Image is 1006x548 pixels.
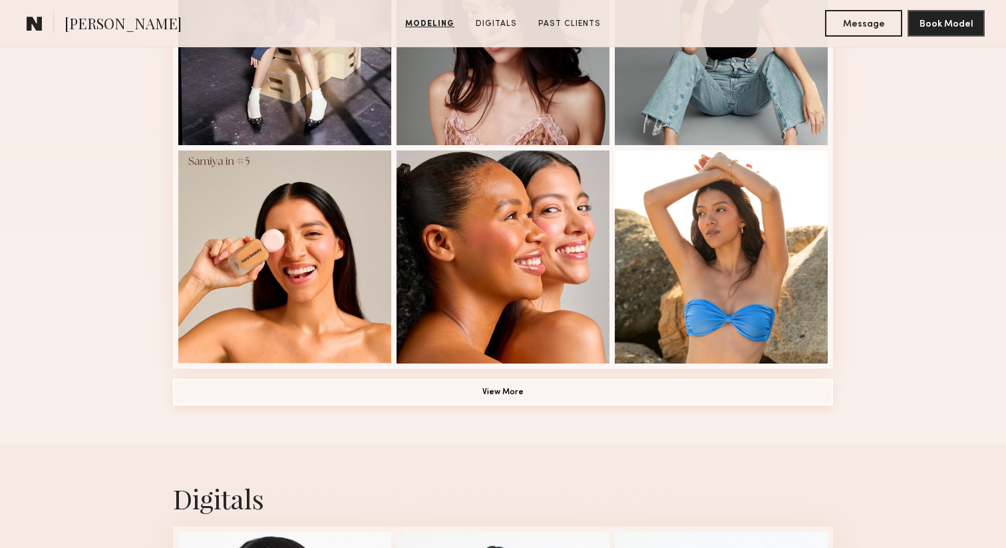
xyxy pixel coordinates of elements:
button: Book Model [908,10,985,37]
a: Digitals [470,18,522,30]
a: Book Model [908,17,985,29]
div: Digitals [173,481,833,516]
a: Past Clients [533,18,606,30]
a: Modeling [400,18,460,30]
button: View More [173,379,833,406]
button: Message [825,10,902,37]
span: [PERSON_NAME] [65,13,182,37]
